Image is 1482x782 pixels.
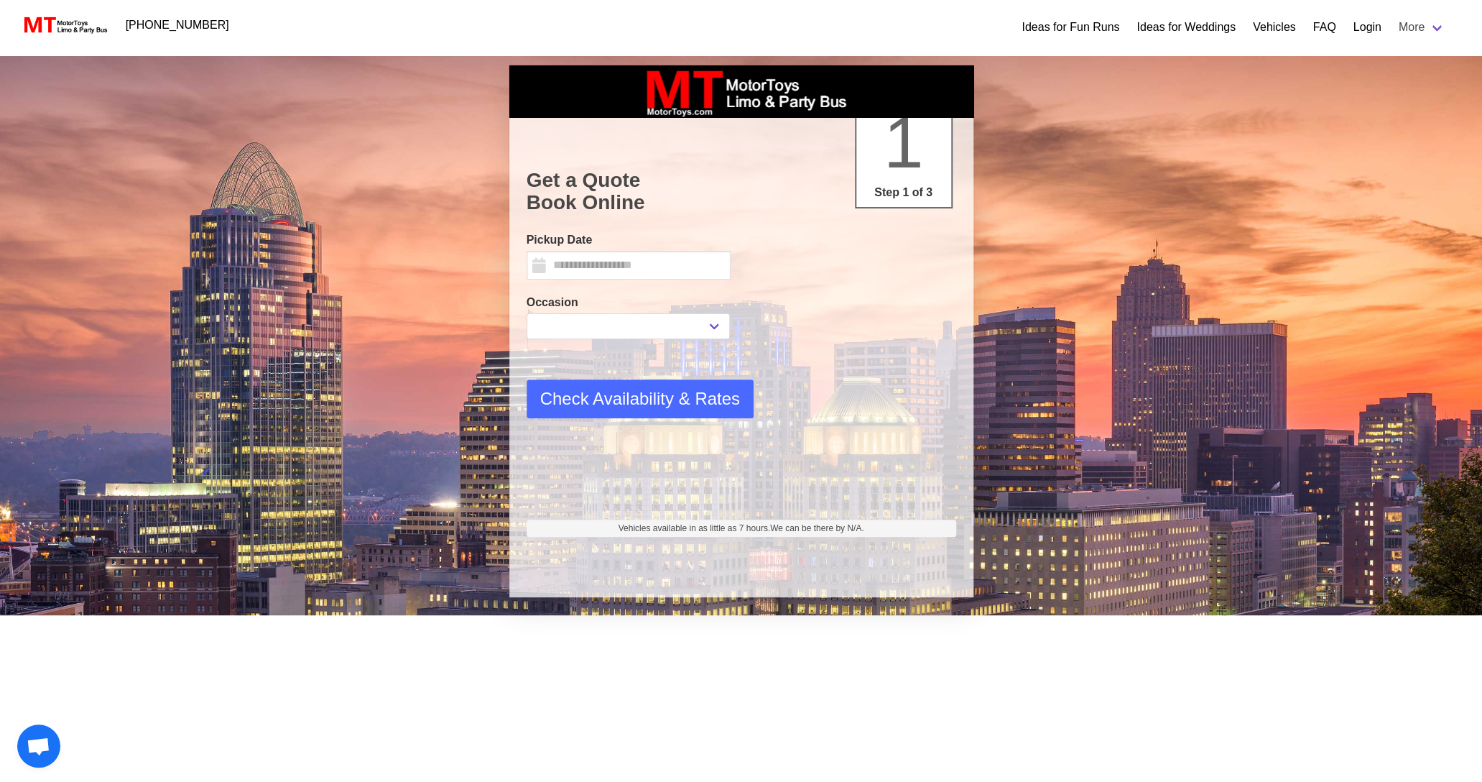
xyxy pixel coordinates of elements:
[540,386,740,412] span: Check Availability & Rates
[770,523,864,533] span: We can be there by N/A.
[1022,19,1119,36] a: Ideas for Fun Runs
[862,184,945,201] p: Step 1 of 3
[1312,19,1335,36] a: FAQ
[619,522,864,535] span: Vehicles available in as little as 7 hours.
[1390,13,1453,42] a: More
[1136,19,1236,36] a: Ideas for Weddings
[20,15,108,35] img: MotorToys Logo
[1353,19,1381,36] a: Login
[527,294,731,311] label: Occasion
[884,102,924,183] span: 1
[17,724,60,768] a: Open chat
[527,379,754,418] button: Check Availability & Rates
[117,11,238,40] a: [PHONE_NUMBER]
[634,65,849,117] img: box_logo_brand.jpeg
[527,169,956,214] h1: Get a Quote Book Online
[527,231,731,249] label: Pickup Date
[1253,19,1296,36] a: Vehicles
